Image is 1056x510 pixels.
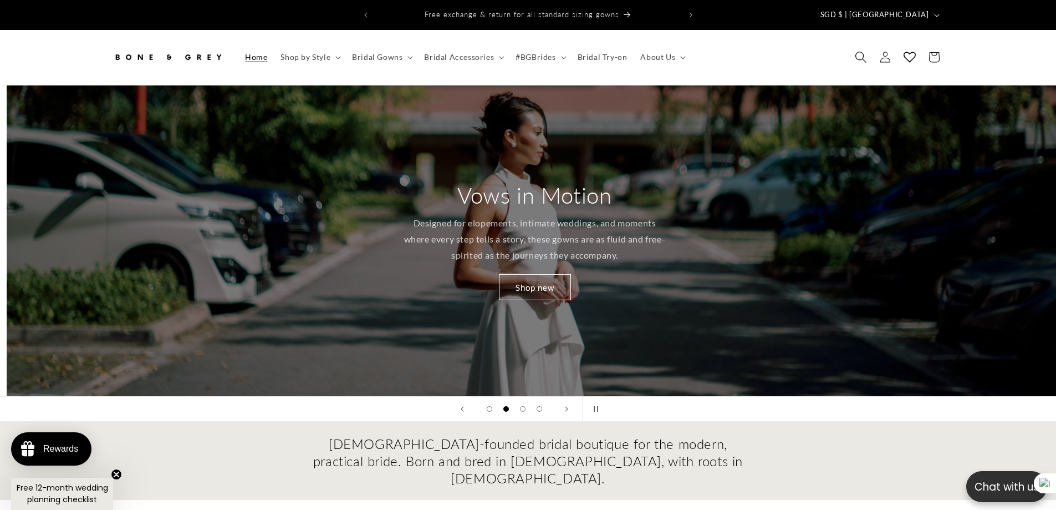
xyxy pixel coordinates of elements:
[352,52,402,62] span: Bridal Gowns
[679,4,703,26] button: Next announcement
[457,181,611,210] h2: Vows in Motion
[424,52,494,62] span: Bridal Accessories
[417,46,509,69] summary: Bridal Accessories
[499,274,571,300] a: Shop new
[238,46,274,69] a: Home
[11,478,113,510] div: Free 12-month wedding planning checklistClose teaser
[450,397,475,421] button: Previous slide
[509,46,570,69] summary: #BGBrides
[354,4,378,26] button: Previous announcement
[481,401,498,417] button: Load slide 1 of 4
[312,435,744,487] h2: [DEMOGRAPHIC_DATA]-founded bridal boutique for the modern, practical bride. Born and bred in [DEM...
[582,397,606,421] button: Pause slideshow
[17,482,108,505] span: Free 12-month wedding planning checklist
[498,401,514,417] button: Load slide 2 of 4
[849,45,873,69] summary: Search
[425,10,619,19] span: Free exchange & return for all standard sizing gowns
[403,215,666,263] p: Designed for elopements, intimate weddings, and moments where every step tells a story, these gow...
[820,9,929,21] span: SGD $ | [GEOGRAPHIC_DATA]
[111,469,122,480] button: Close teaser
[814,4,944,26] button: SGD $ | [GEOGRAPHIC_DATA]
[280,52,330,62] span: Shop by Style
[113,45,223,69] img: Bone and Grey Bridal
[514,401,531,417] button: Load slide 3 of 4
[578,52,628,62] span: Bridal Try-on
[516,52,555,62] span: #BGBrides
[966,479,1047,495] p: Chat with us
[43,444,78,454] div: Rewards
[966,471,1047,502] button: Open chatbox
[554,397,579,421] button: Next slide
[345,46,417,69] summary: Bridal Gowns
[274,46,345,69] summary: Shop by Style
[531,401,548,417] button: Load slide 4 of 4
[634,46,690,69] summary: About Us
[571,46,634,69] a: Bridal Try-on
[640,52,675,62] span: About Us
[245,52,267,62] span: Home
[108,41,227,74] a: Bone and Grey Bridal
